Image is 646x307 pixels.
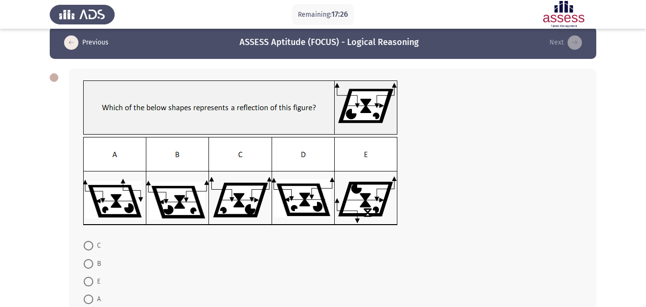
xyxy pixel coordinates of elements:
[93,240,101,251] span: C
[50,1,115,28] img: Assess Talent Management logo
[93,294,101,305] span: A
[331,10,348,19] span: 17:26
[83,137,398,226] img: ODllYTUwOGUtOWU1ZS00MzkwLWJkNjQtMDAzZjI0NjQ1NmZjMTY0NTYzNjc2NzY2OQ==.png
[240,36,419,48] h3: ASSESS Aptitude (FOCUS) - Logical Reasoning
[93,258,101,270] span: B
[531,1,596,28] img: Assessment logo of ASSESS Focus 6 Module Assessment (EN/AR)
[93,276,100,287] span: E
[61,35,111,50] button: load previous page
[298,9,348,21] p: Remaining:
[83,80,398,135] img: ODdhZjIzNzctYTU2Mi00ZTk3LTk3YzEtZjU3ZDM5MzBjZDdhMTY0NTYzNjc2NzAyMw==.png
[547,35,585,50] button: load next page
